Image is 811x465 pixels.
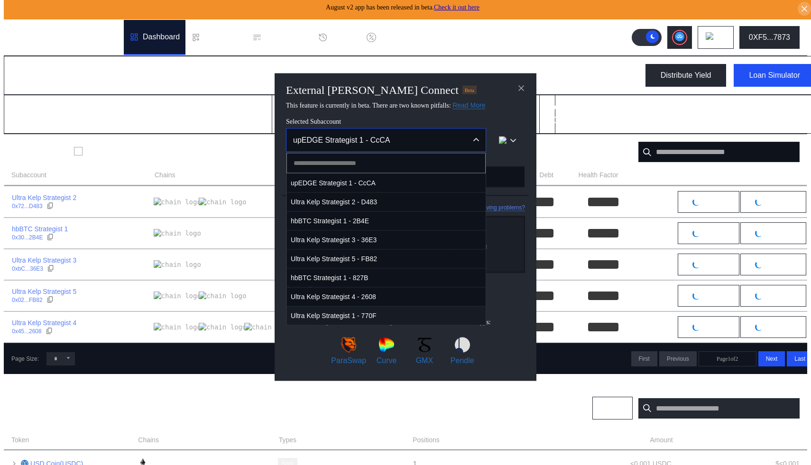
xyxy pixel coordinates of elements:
span: Page 1 of 2 [717,356,738,363]
span: Amount [650,435,673,445]
span: Deposit [704,324,724,331]
div: Permissions [266,33,307,42]
div: USD [50,114,70,126]
div: History [332,33,355,42]
div: Distribute Yield [661,71,711,80]
span: Deposit [704,199,724,206]
label: Show Closed Accounts [86,147,157,155]
img: GMX [417,337,432,352]
div: Discount Factors [380,33,437,42]
div: Ultra Kelp Strategist 3 [12,256,76,264]
span: upEDGE Strategist 1 - CcCA [287,173,486,192]
a: Check it out here [434,4,479,11]
img: pending [692,323,700,331]
img: chain logo [154,260,201,269]
img: ParaSwap [341,337,356,352]
span: Withdraw [766,230,792,237]
img: chain logo [199,198,246,206]
img: chain logo [154,292,201,300]
a: Read More [452,101,485,109]
a: CurveCurve [369,337,404,365]
img: pending [755,261,763,268]
img: pending [692,198,700,206]
button: hbBTC Strategist 1 - 2B4E [287,211,486,230]
h2: Total Equity [547,103,590,111]
img: chain logo [706,32,716,43]
button: close modal [514,81,529,96]
span: Withdraw [766,292,792,300]
img: chain logo [244,323,292,331]
div: 0x72...D483 [12,203,43,210]
span: Positions [413,435,440,445]
div: Dashboard [143,33,180,41]
span: August v2 app has been released in beta. [326,4,479,11]
div: 0x30...2B4E [12,234,43,241]
h2: Total Balance [12,103,61,111]
span: Deposit [704,292,724,300]
div: upEDGE Strategist 1 - CcCA [293,136,459,144]
button: Ultra Kelp Strategist 5 - FB82 [287,249,486,268]
button: hbBTC Strategist 1 - 827B [287,268,486,287]
h2: External [PERSON_NAME] Connect [286,83,459,96]
img: pending [755,229,763,237]
a: ParaSwapParaSwap [331,337,366,365]
div: 0XF5...7873 [749,33,790,42]
span: Chain [600,405,615,411]
img: chain logo [199,323,246,331]
span: USD Value [767,435,800,445]
img: pending [755,198,763,206]
span: Ultra Kelp Strategist 3 - 36E3 [287,230,486,249]
div: 0x45...2608 [12,328,42,335]
button: upEDGE Strategist 1 - CcCA [287,173,486,192]
a: PendlePendle [445,337,480,365]
img: chain logo [154,323,201,331]
div: Loan Simulator [749,71,800,80]
div: My Dashboard [12,67,99,84]
span: Types [279,435,296,445]
div: 0xbC...36E3 [12,265,43,272]
img: pending [692,292,700,300]
span: Ultra Kelp Strategist 4 - 2608 [287,287,486,306]
div: Beta [462,85,477,94]
span: Withdraw [766,261,792,268]
button: chain logo [490,128,525,152]
span: GMX [416,356,433,365]
span: Deposit [704,230,724,237]
a: Having problems? [479,204,525,211]
span: Withdraw [766,324,792,331]
img: chain logo [154,198,201,206]
span: Next [766,356,778,362]
span: Subaccount [11,170,46,180]
a: GMXGMX [407,337,442,365]
span: Withdraw [766,199,792,206]
span: Pendle [451,356,474,365]
span: Token [11,435,29,445]
div: Page Size: [11,356,39,362]
img: chain logo [199,292,246,300]
span: Chains [155,170,175,180]
button: Ultra Kelp Strategist 1 - 770F [287,306,486,325]
button: Close menu [286,128,486,152]
div: Ultra Kelp Strategist 4 [12,319,76,327]
div: Ultra Kelp Strategist 5 [12,287,76,296]
button: Ultra Kelp Strategist 2 - D483 [287,192,486,211]
img: pending [692,261,700,268]
span: Deposit [704,261,724,268]
div: Positions [11,403,50,414]
img: pending [692,229,700,237]
div: Subaccounts [11,146,66,157]
span: ParaSwap [331,356,366,365]
span: Previous [667,356,689,362]
img: pending [755,323,763,331]
span: Health Factor [579,170,618,180]
span: First [639,356,650,362]
img: chain logo [499,136,507,144]
div: <0.001 [547,114,581,126]
div: hbBTC Strategist 1 [12,225,68,233]
div: Loan Book [204,33,241,42]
